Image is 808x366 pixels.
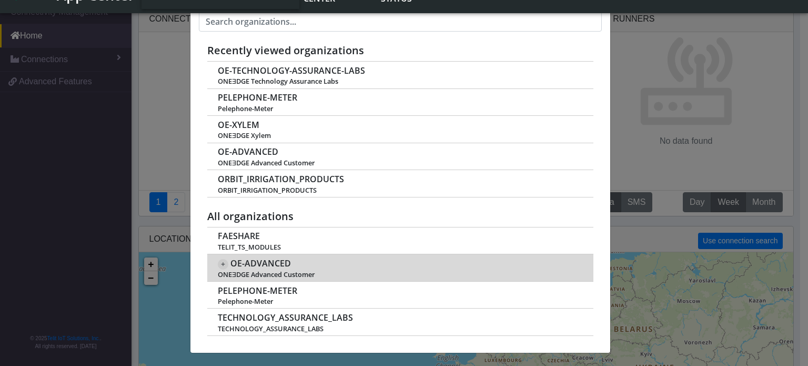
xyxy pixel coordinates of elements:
span: OE-XYLEM [218,120,259,130]
span: ONEƎDGE Advanced Customer [218,271,582,279]
span: + [218,259,228,270]
span: ONEƎDGE Technology Assurance Labs [218,77,582,85]
span: ONEƎDGE Advanced Customer [218,159,582,167]
h5: Recently viewed organizations [207,44,593,57]
span: Pelephone-Meter [218,298,582,305]
span: FAESHARE [218,231,260,241]
span: OE-ADVANCED [230,259,291,269]
span: OE-TECHNOLOGY-ASSURANCE-LABS [218,66,365,76]
span: ORBIT_IRRIGATION_PRODUCTS [218,186,582,194]
span: TECHNOLOGY_ASSURANCE_LABS [218,325,582,333]
span: Pelephone-Meter [218,105,582,113]
span: PELEPHONE-METER [218,286,297,296]
span: TECHNOLOGY_ASSURANCE_LABS [218,313,353,323]
span: TELIT_TS_MODULES [218,243,582,251]
input: Search organizations... [199,12,602,32]
span: PELEPHONE-METER [218,93,297,103]
span: ORBIT_IRRIGATION_PRODUCTS [218,174,344,184]
h5: All organizations [207,210,593,223]
span: ONEƎDGE Xylem [218,132,582,140]
span: OE-ADVANCED [218,147,278,157]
